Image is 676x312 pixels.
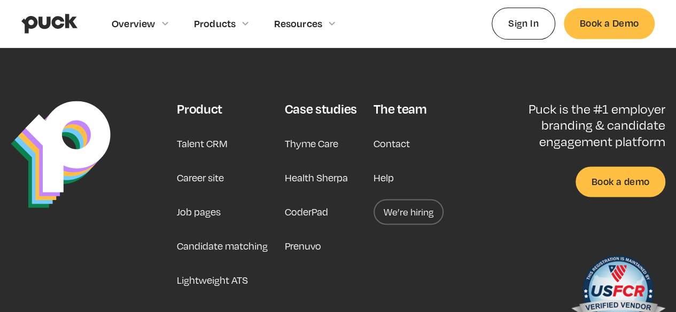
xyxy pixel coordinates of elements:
[374,101,426,117] div: The team
[285,101,357,117] div: Case studies
[285,199,328,225] a: CoderPad
[576,166,665,197] a: Book a demo
[285,131,338,156] a: Thyme Care
[177,131,228,156] a: Talent CRM
[285,233,321,259] a: Prenuvo
[564,8,655,38] a: Book a Demo
[177,101,222,117] div: Product
[374,199,444,225] a: We’re hiring
[177,233,268,259] a: Candidate matching
[510,101,665,149] p: Puck is the #1 employer branding & candidate engagement platform
[11,101,111,208] img: Puck Logo
[374,131,410,156] a: Contact
[274,18,322,29] div: Resources
[285,165,348,190] a: Health Sherpa
[194,18,236,29] div: Products
[492,7,555,39] a: Sign In
[177,199,221,225] a: Job pages
[177,165,224,190] a: Career site
[112,18,156,29] div: Overview
[177,267,248,293] a: Lightweight ATS
[374,165,394,190] a: Help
